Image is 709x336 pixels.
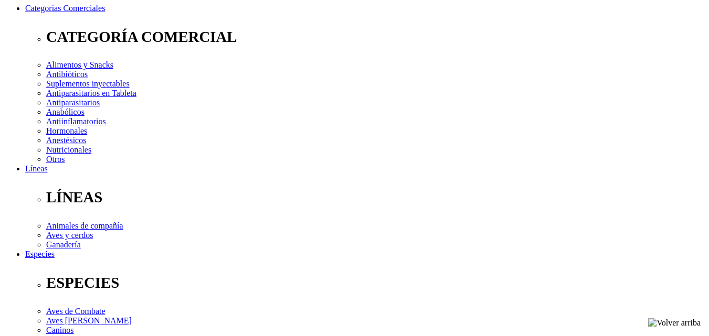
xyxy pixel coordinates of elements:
[46,79,130,88] a: Suplementos inyectables
[46,307,105,316] a: Aves de Combate
[46,316,132,325] a: Aves [PERSON_NAME]
[46,221,123,230] a: Animales de compañía
[25,4,105,13] a: Categorías Comerciales
[46,70,88,79] a: Antibióticos
[46,231,93,240] a: Aves y cerdos
[46,155,65,164] a: Otros
[46,117,106,126] a: Antiinflamatorios
[25,250,55,258] a: Especies
[46,189,705,206] p: LÍNEAS
[46,145,91,154] a: Nutricionales
[46,240,81,249] a: Ganadería
[46,89,136,97] a: Antiparasitarios en Tableta
[46,60,113,69] a: Alimentos y Snacks
[46,28,705,46] p: CATEGORÍA COMERCIAL
[46,136,86,145] a: Anestésicos
[46,274,705,291] p: ESPECIES
[46,126,87,135] a: Hormonales
[648,318,701,328] img: Volver arriba
[46,107,84,116] a: Anabólicos
[25,164,48,173] a: Líneas
[46,326,73,334] a: Caninos
[46,98,100,107] a: Antiparasitarios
